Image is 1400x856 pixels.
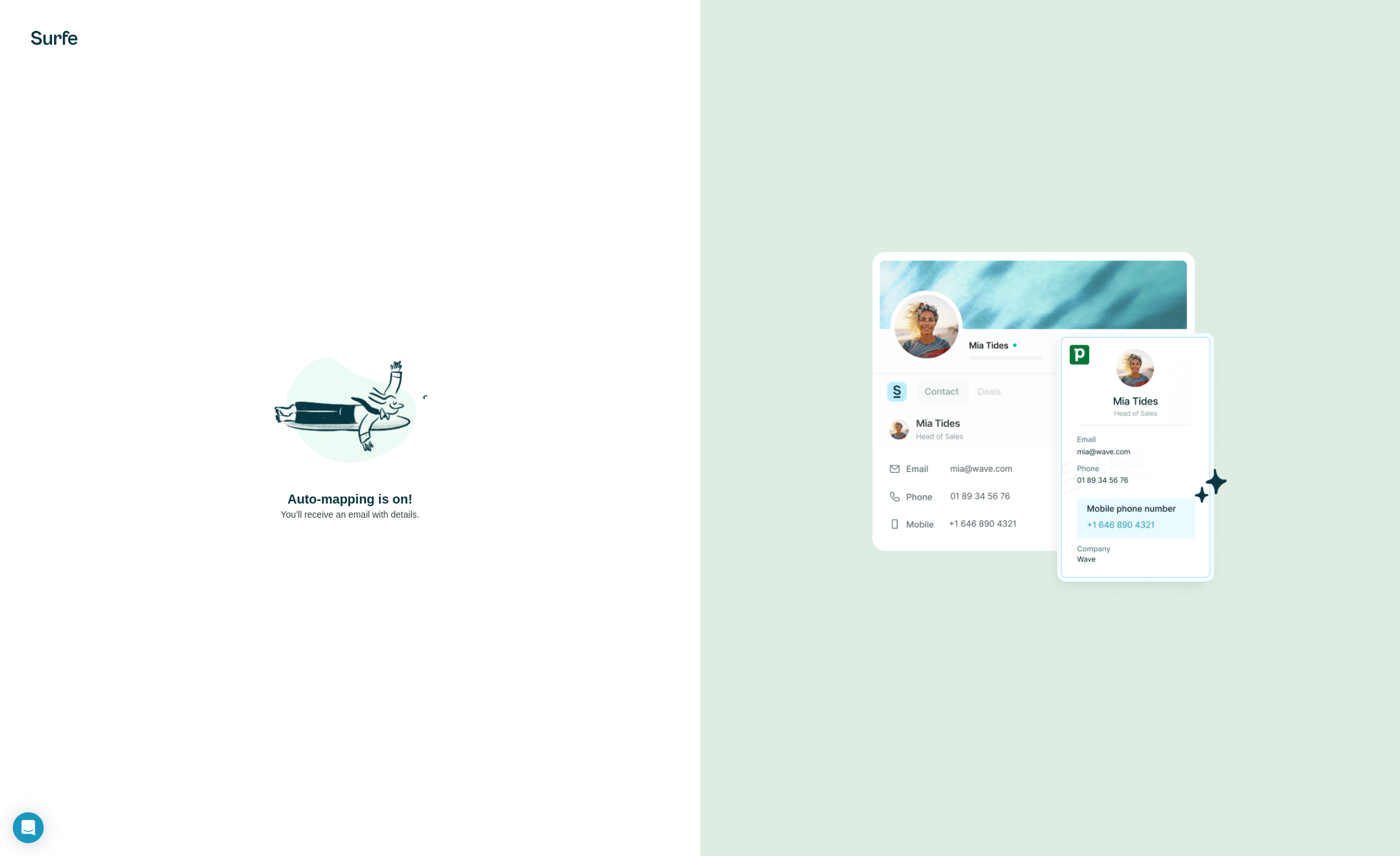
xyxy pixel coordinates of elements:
img: Shaka Illustration [273,336,427,490]
img: Download Success [873,252,1227,604]
img: Surfe's logo [31,31,78,45]
div: Open Intercom Messenger [13,812,44,843]
h4: Auto-mapping is on! [288,490,412,508]
p: You’ll receive an email with details. [281,508,420,521]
